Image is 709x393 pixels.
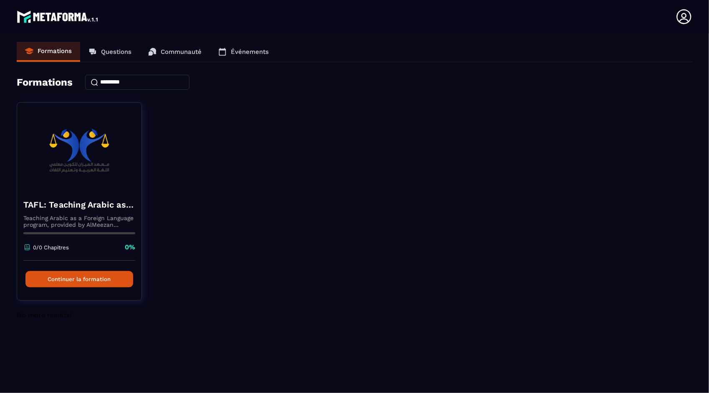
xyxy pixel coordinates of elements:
p: Formations [38,47,72,55]
a: Événements [210,42,277,62]
span: No more results! [17,311,71,319]
a: Formations [17,42,80,62]
p: Teaching Arabic as a Foreign Language program, provided by AlMeezan Academy in the [GEOGRAPHIC_DATA] [23,215,135,228]
h4: Formations [17,76,73,88]
p: 0% [125,243,135,252]
a: Questions [80,42,140,62]
img: formation-background [23,109,135,193]
a: Communauté [140,42,210,62]
p: Événements [231,48,269,56]
a: formation-backgroundTAFL: Teaching Arabic as a Foreign Language program - augustTeaching Arabic a... [17,102,152,311]
p: 0/0 Chapitres [33,244,69,251]
p: Questions [101,48,131,56]
img: logo [17,8,99,25]
h4: TAFL: Teaching Arabic as a Foreign Language program - august [23,199,135,210]
p: Communauté [161,48,202,56]
button: Continuer la formation [25,271,133,287]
